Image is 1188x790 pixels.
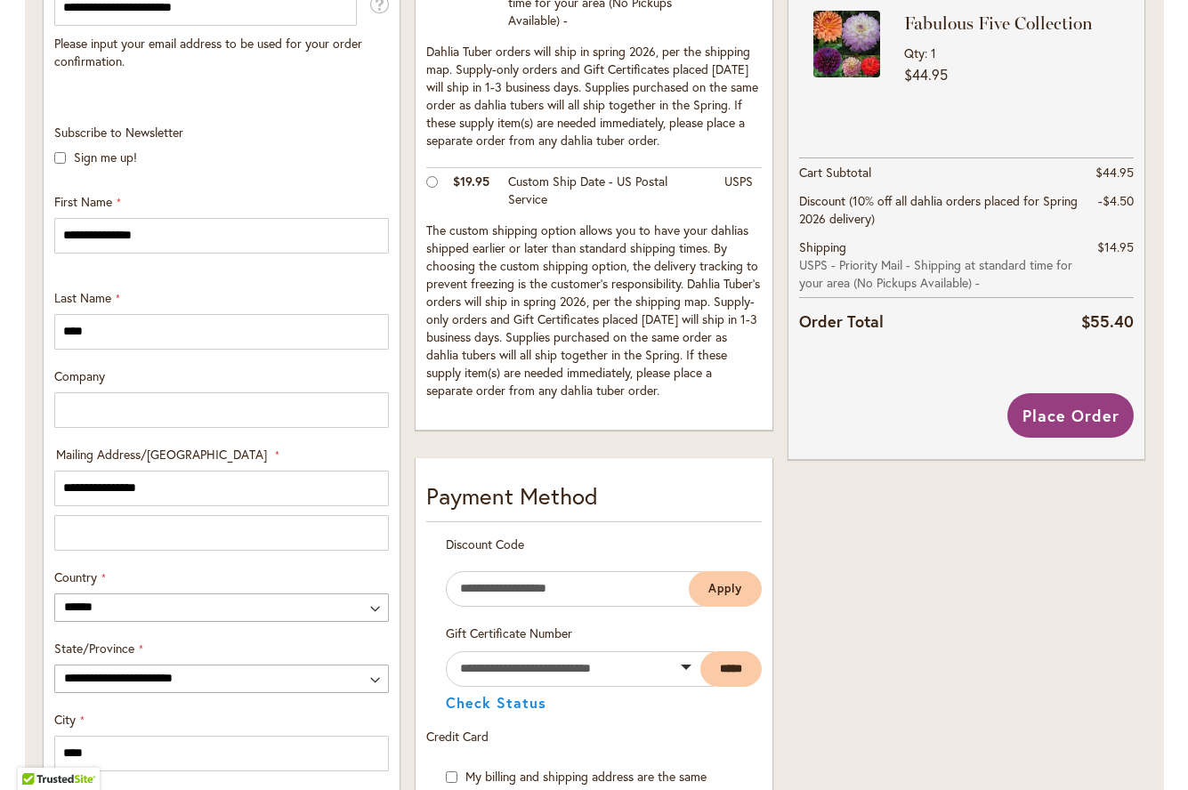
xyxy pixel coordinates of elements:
span: $14.95 [1097,238,1134,255]
span: Credit Card [426,728,489,745]
span: Last Name [54,289,111,306]
span: Mailing Address/[GEOGRAPHIC_DATA] [56,446,267,463]
iframe: Launch Accessibility Center [13,727,63,777]
button: Apply [689,571,762,607]
span: Shipping [799,238,846,255]
span: Apply [708,581,742,596]
span: Please input your email address to be used for your order confirmation. [54,35,362,69]
td: Dahlia Tuber orders will ship in spring 2026, per the shipping map. Supply-only orders and Gift C... [426,38,761,168]
td: The custom shipping option allows you to have your dahlias shipped earlier or later than standard... [426,217,761,408]
span: Discount (10% off all dahlia orders placed for Spring 2026 delivery) [799,192,1078,227]
span: USPS - Priority Mail - Shipping at standard time for your area (No Pickups Available) - [799,256,1081,292]
span: Gift Certificate Number [446,625,572,641]
label: Sign me up! [74,149,137,165]
span: First Name [54,193,112,210]
span: Qty [904,44,925,61]
td: Custom Ship Date - US Postal Service [499,167,715,217]
strong: Order Total [799,308,884,334]
img: Fabulous Five Collection [813,11,880,77]
span: Place Order [1022,405,1119,426]
strong: Fabulous Five Collection [904,11,1116,36]
span: Company [54,367,105,384]
th: Cart Subtotal [799,157,1081,187]
span: City [54,711,76,728]
button: Place Order [1007,393,1135,438]
span: My billing and shipping address are the same [465,768,707,785]
button: Check Status [446,696,546,710]
span: -$4.50 [1098,192,1134,209]
span: $55.40 [1081,310,1134,332]
span: Discount Code [446,536,524,552]
span: $44.95 [1095,164,1134,181]
span: Country [54,568,97,585]
span: $19.95 [453,173,489,189]
div: Payment Method [426,480,761,522]
span: 1 [931,44,936,61]
span: State/Province [54,640,134,657]
span: $44.95 [904,65,948,84]
td: USPS [715,167,762,217]
span: Subscribe to Newsletter [54,124,183,141]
